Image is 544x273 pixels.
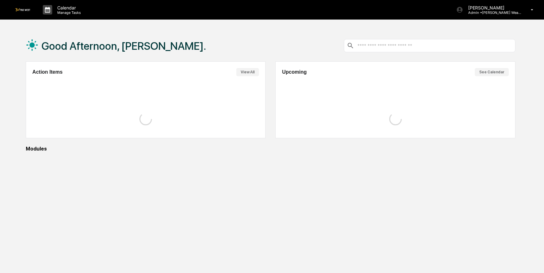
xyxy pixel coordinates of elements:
[26,146,515,152] div: Modules
[42,40,206,52] h1: Good Afternoon, [PERSON_NAME].
[475,68,509,76] button: See Calendar
[52,5,84,10] p: Calendar
[282,69,306,75] h2: Upcoming
[52,10,84,15] p: Manage Tasks
[463,5,522,10] p: [PERSON_NAME]
[32,69,63,75] h2: Action Items
[463,10,522,15] p: Admin • [PERSON_NAME] Wealth
[236,68,259,76] button: View All
[15,8,30,11] img: logo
